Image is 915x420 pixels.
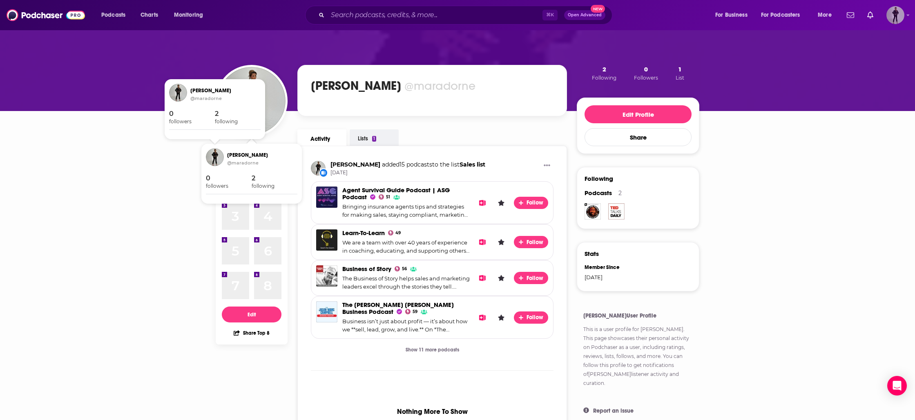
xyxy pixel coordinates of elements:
div: 1 [372,136,376,142]
img: User Profile [886,6,904,24]
span: For Podcasters [761,9,800,21]
div: following [252,183,297,189]
span: Follow [527,239,544,246]
div: @maradorne [227,160,297,166]
div: Search podcasts, credits, & more... [313,6,620,24]
span: For Business [715,9,748,21]
button: Add to List [476,197,489,209]
div: 2 [252,174,297,182]
img: The Jason Marc Campbell Business Podcast [316,301,337,322]
img: Agent Survival Guide Podcast | ASG Podcast [316,187,337,208]
button: Edit [222,307,281,322]
button: Follow [514,311,548,324]
div: [DATE] [585,274,633,280]
div: [PERSON_NAME] [190,87,261,94]
img: Mara Dorne [311,161,326,176]
div: Open Intercom Messenger [887,376,907,396]
a: [PERSON_NAME] [640,326,683,332]
span: 1 [678,65,682,73]
button: Add to List [476,272,489,284]
button: 1List [673,65,687,81]
button: Show 11 more podcasts [399,342,466,357]
span: Following [592,75,616,81]
span: Follow [527,275,544,282]
span: Open Advanced [568,13,602,17]
button: Share [585,128,692,146]
span: Podcasts [585,189,612,197]
span: Follow [527,314,544,321]
a: Show notifications dropdown [844,8,857,22]
div: We are a team with over 40 years of experience in coaching, educating, and supporting others to b... [342,239,470,255]
div: [PERSON_NAME] [227,152,297,158]
a: Charts [135,9,163,22]
a: Sales list [460,161,485,168]
span: 0 [644,65,648,73]
span: ⌘ K [542,10,558,20]
div: 0 [169,110,215,118]
span: Follow [527,199,544,206]
div: 0 [206,174,252,182]
a: Agent Survival Guide Podcast | ASG Podcast [342,186,450,201]
button: Report an issue [583,407,693,414]
button: 2Following [589,65,619,81]
button: Follow [514,236,548,248]
span: New [591,5,605,13]
img: Mara Dorne [218,67,286,135]
button: open menu [812,9,842,22]
span: The [PERSON_NAME] [PERSON_NAME] Business Podcast [342,301,454,316]
img: The Joe Rogan Experience [585,203,601,220]
a: [PERSON_NAME]@maradorne [227,152,297,166]
button: Add to List [476,311,489,324]
input: Search podcasts, credits, & more... [328,9,542,22]
a: Show notifications dropdown [864,8,877,22]
button: Leave a Rating [495,272,507,284]
div: @maradorne [404,79,475,93]
img: Mara Dorne [169,84,187,102]
button: Share Top 8 [233,325,270,341]
button: open menu [96,9,136,22]
span: added 15 podcasts [382,161,432,168]
button: Show More Button [540,161,553,171]
button: Show profile menu [886,6,904,24]
button: open menu [168,9,214,22]
a: The Jason Marc Campbell Business Podcast [342,301,454,316]
img: Learn-To-Learn [316,229,337,251]
button: Edit Profile [585,105,692,123]
button: Leave a Rating [495,236,507,248]
span: 49 [395,231,401,235]
div: New List [319,168,328,177]
button: Add to List [476,236,489,248]
span: [DATE] [330,169,485,176]
button: Follow [514,197,548,209]
div: Business isn’t just about profit — it’s about how we **sell, lead, grow, and live.** On *The [PER... [342,318,470,333]
span: Podcasts [101,9,125,21]
span: 51 [386,196,390,199]
a: Mara Dorne [330,161,380,168]
span: 59 [413,310,417,313]
button: Leave a Rating [495,197,507,209]
a: 56 [395,266,407,271]
h4: [PERSON_NAME] User Profile [583,312,693,319]
a: Activity [297,129,346,146]
span: List [676,75,684,81]
a: 49 [388,230,401,236]
span: 56 [402,267,407,271]
span: Monitoring [174,9,203,21]
button: open menu [710,9,758,22]
a: Lists1 [350,129,399,147]
a: Learn-To-Learn [342,229,385,237]
a: Business of Story [316,265,337,287]
button: Follow [514,272,548,284]
div: followers [169,118,215,124]
button: Open AdvancedNew [564,10,605,20]
img: Mara Dorne [206,148,224,166]
div: Nothing More To Show [397,407,468,416]
span: Logged in as maradorne [886,6,904,24]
